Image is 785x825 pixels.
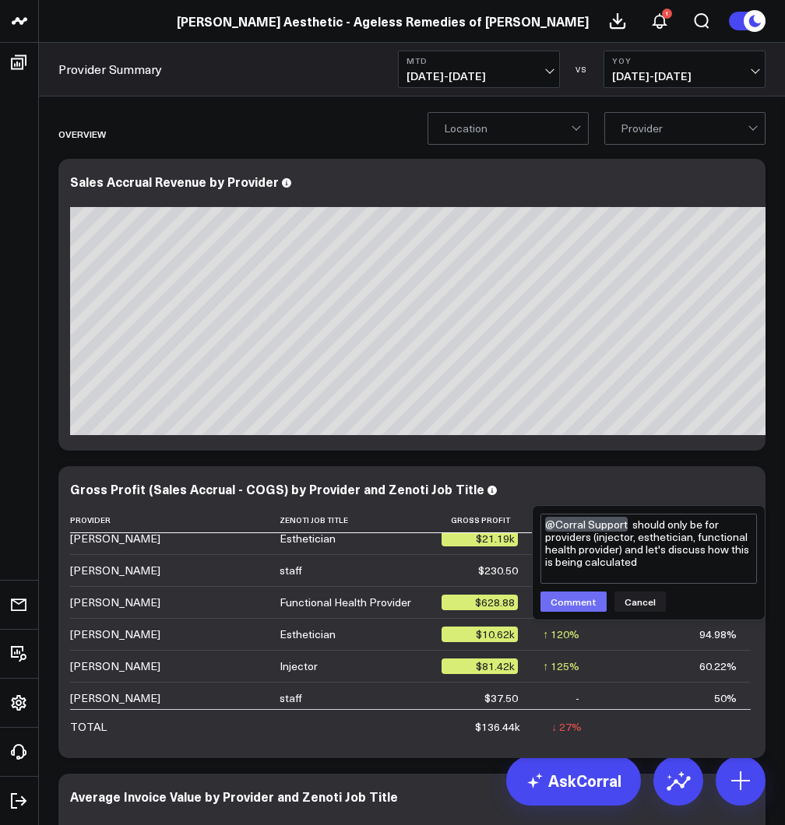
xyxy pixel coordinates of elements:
[612,56,757,65] b: YoY
[442,658,518,674] div: $81.42k
[58,116,106,152] div: Overview
[506,756,641,806] a: AskCorral
[699,627,737,642] div: 94.98%
[604,51,766,88] button: YoY[DATE]-[DATE]
[70,658,160,674] div: [PERSON_NAME]
[70,595,160,610] div: [PERSON_NAME]
[699,658,737,674] div: 60.22%
[612,70,757,82] span: [DATE] - [DATE]
[280,531,336,546] div: Esthetician
[70,480,484,497] div: Gross Profit (Sales Accrual - COGS) by Provider and Zenoti Job Title
[70,788,398,805] div: Average Invoice Value by Provider and Zenoti Job Title
[714,690,737,706] div: 50%
[540,514,757,584] textarea: @Corral Support should only be for providers (injector, esthetician, functional health provider) ...
[58,61,162,78] a: Provider Summary
[70,507,280,533] th: Provider
[280,627,336,642] div: Esthetician
[551,719,582,735] div: ↓ 27%
[543,658,579,674] div: ↑ 125%
[614,592,666,612] button: Cancel
[475,719,520,735] div: $136.44k
[280,563,302,578] div: staff
[280,658,318,674] div: Injector
[280,690,302,706] div: staff
[398,51,560,88] button: MTD[DATE]-[DATE]
[70,563,160,578] div: [PERSON_NAME]
[540,592,607,612] button: Comment
[70,531,160,546] div: [PERSON_NAME]
[280,507,442,533] th: Zenoti Job Title
[442,595,518,610] div: $628.88
[70,690,160,706] div: [PERSON_NAME]
[70,173,279,190] div: Sales Accrual Revenue by Provider
[662,9,672,19] div: 1
[568,65,596,74] div: VS
[70,719,107,735] div: TOTAL
[478,563,518,578] div: $230.50
[280,595,411,610] div: Functional Health Provider
[442,627,518,642] div: $10.62k
[70,627,160,642] div: [PERSON_NAME]
[407,70,551,82] span: [DATE] - [DATE]
[442,507,532,533] th: Gross Profit
[407,56,551,65] b: MTD
[543,627,579,642] div: ↑ 120%
[576,690,579,706] div: -
[484,690,518,706] div: $37.50
[177,12,589,30] a: [PERSON_NAME] Aesthetic - Ageless Remedies of [PERSON_NAME]
[442,531,518,546] div: $21.19k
